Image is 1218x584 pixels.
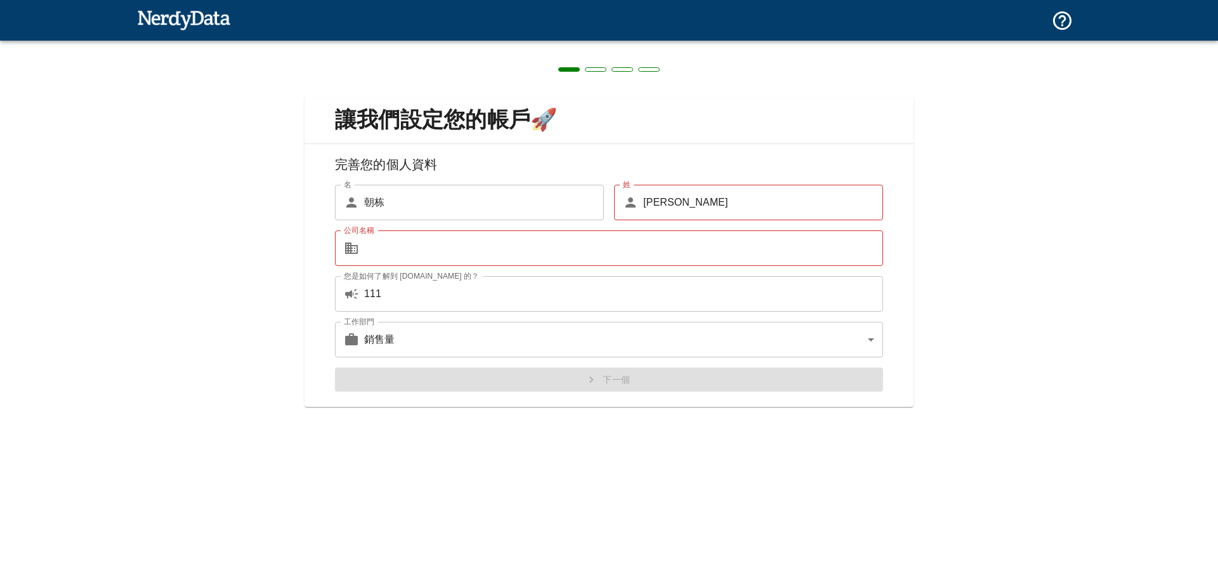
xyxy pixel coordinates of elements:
[344,226,374,234] font: 公司名稱
[1044,2,1081,39] button: 支援和文檔
[623,180,631,189] font: 姓
[344,180,351,189] font: 名
[335,157,437,171] font: 完善您的個人資料
[344,317,374,326] font: 工作部門
[1155,494,1203,542] iframe: Drift Widget聊天控制器
[137,7,230,32] img: NerdyData.com
[364,334,395,345] font: 銷售量
[344,272,479,280] font: 您是如何了解到 [DOMAIN_NAME] 的？
[335,107,558,131] font: 讓我們設定您的帳戶🚀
